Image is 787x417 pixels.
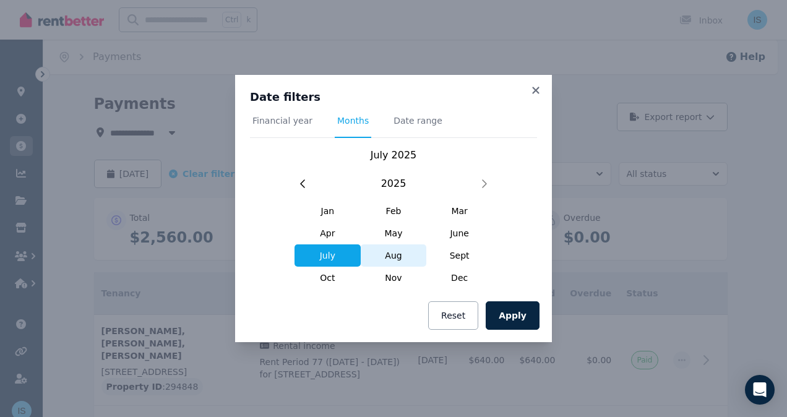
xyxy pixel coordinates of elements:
span: Date range [393,114,442,127]
span: June [426,222,492,244]
span: May [361,222,427,244]
span: Dec [426,267,492,289]
span: Financial year [252,114,312,127]
span: Months [337,114,369,127]
nav: Tabs [250,114,537,138]
span: Nov [361,267,427,289]
span: Aug [361,244,427,267]
button: Apply [486,301,540,330]
span: 2025 [381,176,406,191]
span: July [295,244,361,267]
span: Sept [426,244,492,267]
span: July 2025 [371,149,417,161]
span: Jan [295,200,361,222]
span: Apr [295,222,361,244]
div: Open Intercom Messenger [745,375,775,405]
span: Feb [361,200,427,222]
span: Mar [426,200,492,222]
button: Reset [428,301,478,330]
h3: Date filters [250,90,537,105]
span: Oct [295,267,361,289]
